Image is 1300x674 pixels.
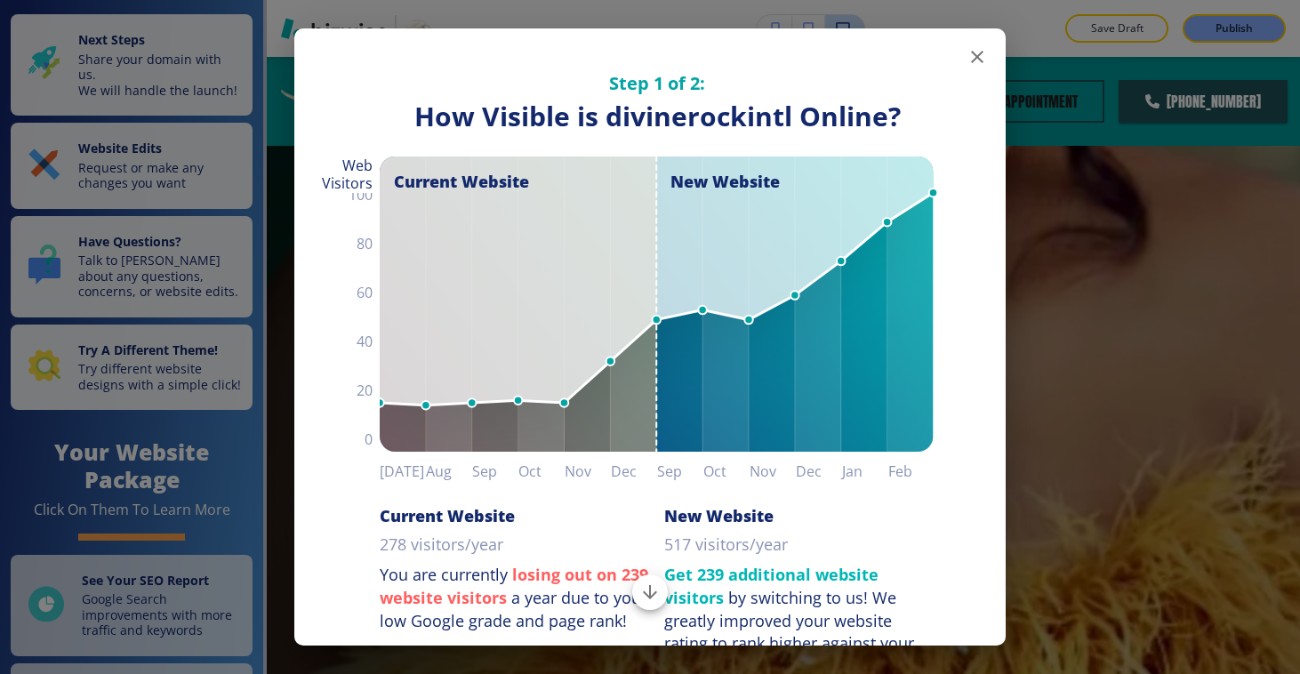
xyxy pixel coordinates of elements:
h6: Dec [796,459,842,484]
h6: Sep [657,459,703,484]
h6: Aug [426,459,472,484]
h6: Sep [472,459,518,484]
strong: losing out on 239 website visitors [380,564,648,608]
h6: [DATE] [380,459,426,484]
h6: Oct [518,459,565,484]
p: 517 visitors/year [664,534,788,557]
h6: Dec [611,459,657,484]
strong: Get 239 additional website visitors [664,564,879,608]
h6: Nov [565,459,611,484]
h6: Oct [703,459,750,484]
h6: Jan [842,459,888,484]
button: Scroll to bottom [632,574,668,610]
p: You are currently a year due to your low Google grade and page rank! [380,564,650,632]
h6: Current Website [380,505,515,526]
p: 278 visitors/year [380,534,503,557]
h6: Feb [888,459,935,484]
h6: Nov [750,459,796,484]
h6: New Website [664,505,774,526]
